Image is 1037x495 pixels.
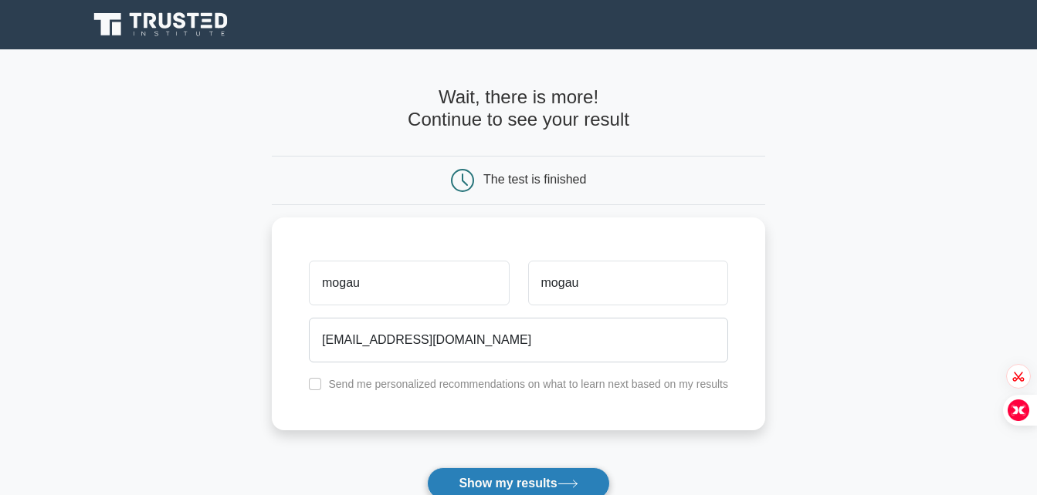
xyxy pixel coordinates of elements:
label: Send me personalized recommendations on what to learn next based on my results [328,378,728,390]
input: Last name [528,261,728,305]
input: First name [309,261,509,305]
h4: Wait, there is more! Continue to see your result [272,86,765,131]
div: The test is finished [483,173,586,186]
input: Email [309,318,728,362]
